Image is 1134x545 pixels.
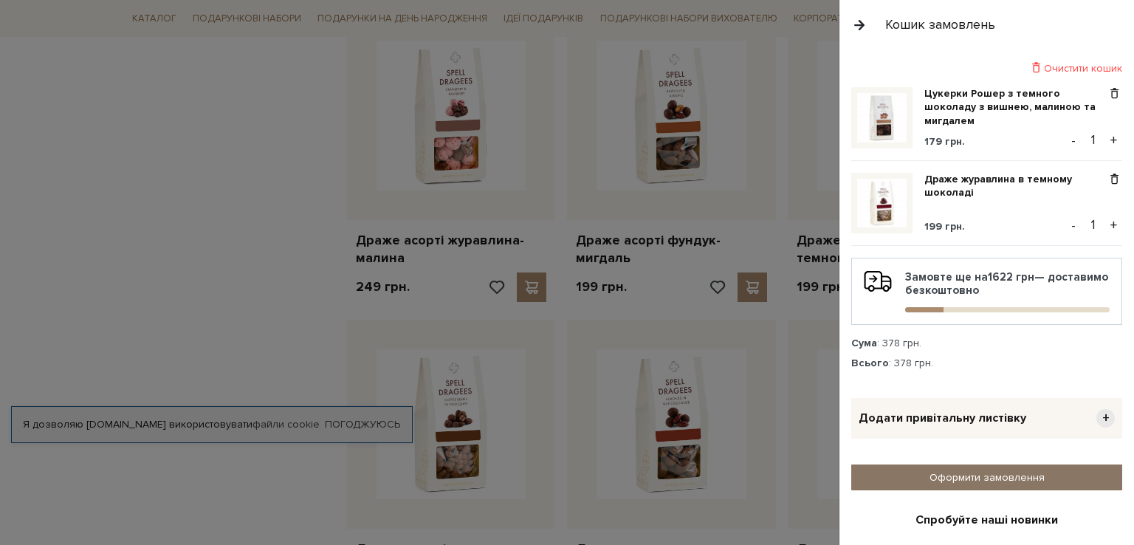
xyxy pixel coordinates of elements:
span: Додати привітальну листівку [859,411,1026,426]
a: Оформити замовлення [851,465,1122,490]
img: Драже журавлина в темному шоколаді [857,179,907,228]
div: Кошик замовлень [885,16,995,33]
div: Замовте ще на — доставимо безкоштовно [864,270,1110,312]
strong: Сума [851,337,877,349]
button: - [1066,129,1081,151]
div: : 378 грн. [851,337,1122,350]
div: Очистити кошик [851,61,1122,75]
div: Спробуйте наші новинки [860,513,1113,528]
button: - [1066,214,1081,236]
a: Драже журавлина в темному шоколаді [924,173,1107,199]
span: 179 грн. [924,135,965,148]
b: 1622 грн [988,270,1034,284]
span: 199 грн. [924,220,965,233]
button: + [1105,214,1122,236]
a: Цукерки Рошер з темного шоколаду з вишнею, малиною та мигдалем [924,87,1107,128]
span: + [1096,409,1115,428]
img: Цукерки Рошер з темного шоколаду з вишнею, малиною та мигдалем [857,93,907,143]
button: + [1105,129,1122,151]
strong: Всього [851,357,889,369]
div: : 378 грн. [851,357,1122,370]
